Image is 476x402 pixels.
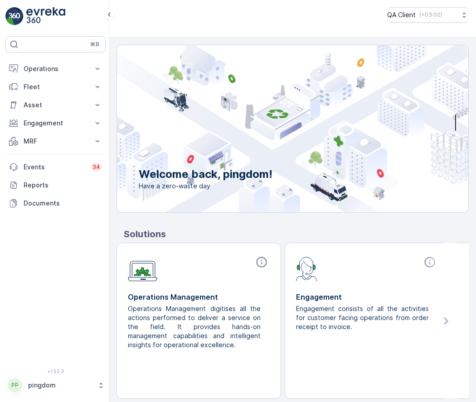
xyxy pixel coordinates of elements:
p: MRF [24,137,87,146]
button: Engagement [5,114,106,132]
p: Fleet [24,82,87,91]
button: Asset [5,96,106,114]
p: Engagement [24,119,87,128]
button: PPpingdom [5,376,106,395]
a: Documents [5,194,106,212]
p: Events [24,163,85,172]
button: MRF [5,132,106,150]
p: pingdom [28,381,93,390]
p: Operations Management [128,292,270,302]
button: Operations [5,60,106,78]
p: Operations Management digitises all the actions performed to deliver a service on the field. It p... [128,304,262,349]
p: 34 [92,163,100,171]
img: logo_light-DOdMpM7g.png [26,7,65,25]
p: Engagement [296,292,438,302]
p: QA Client [387,10,416,19]
p: Documents [24,199,102,208]
img: module-icon [128,256,157,282]
button: Fleet [5,78,106,96]
div: PP [8,378,22,392]
img: city illustration [76,45,468,212]
a: Reports [5,176,106,194]
button: QA Client(+03:00) [387,7,469,23]
p: Operations [24,64,87,73]
a: Events34 [5,158,106,176]
p: Asset [24,100,87,110]
span: Have a zero-waste day [139,182,272,191]
img: logo [5,7,24,25]
p: ⌘B [90,41,99,48]
p: Reports [24,181,102,190]
span: v 1.52.3 [5,368,106,374]
p: Engagement consists of all the activities for customer facing operations from order receipt to in... [296,304,431,331]
img: module-icon [296,256,317,281]
p: ( +03:00 ) [419,11,442,19]
p: Welcome back, pingdom! [139,167,272,182]
p: Solutions [124,227,469,241]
